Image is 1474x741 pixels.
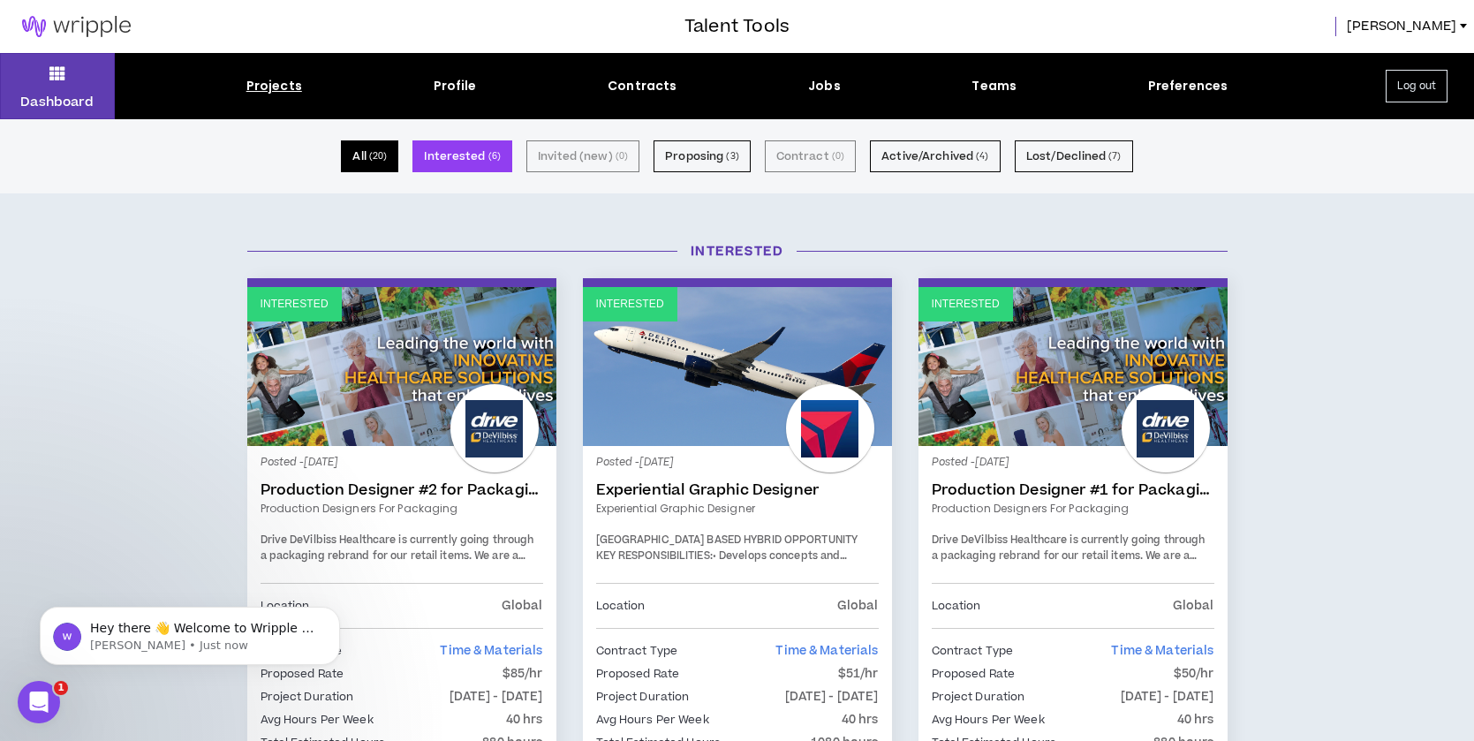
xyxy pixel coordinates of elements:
span: Drive DeVilbiss Healthcare is currently going through a packaging rebrand for our retail items. W... [261,533,541,672]
p: [DATE] - [DATE] [785,687,879,707]
div: Preferences [1148,77,1228,95]
button: Interested (6) [412,140,512,172]
p: Interested [596,296,664,313]
p: Global [837,596,879,616]
span: • Develops concepts and designs as directed in the creative brief, including: [596,548,859,579]
a: Interested [583,287,892,446]
h3: Interested [234,242,1241,261]
div: Contracts [608,77,677,95]
p: Interested [261,296,329,313]
strong: KEY RESPONSIBILITIES: [596,548,713,563]
small: ( 0 ) [616,148,628,164]
p: Avg Hours Per Week [932,710,1045,730]
p: Location [596,596,646,616]
span: Time & Materials [440,642,542,660]
small: ( 3 ) [726,148,738,164]
button: Contract (0) [765,140,856,172]
p: Contract Type [932,641,1014,661]
div: Teams [971,77,1017,95]
small: ( 0 ) [832,148,844,164]
p: Location [932,596,981,616]
p: $51/hr [838,664,879,684]
button: Log out [1386,70,1448,102]
p: Avg Hours Per Week [261,710,374,730]
p: 40 hrs [1177,710,1214,730]
a: Experiential Graphic Designer [596,481,879,499]
button: Active/Archived (4) [870,140,1000,172]
a: Production Designer #1 for Packaging [932,481,1214,499]
button: All (20) [341,140,398,172]
a: Interested [918,287,1228,446]
p: Proposed Rate [932,664,1016,684]
p: Posted - [DATE] [261,455,543,471]
button: Lost/Declined (7) [1015,140,1133,172]
p: 40 hrs [842,710,879,730]
small: ( 7 ) [1108,148,1121,164]
a: Production Designers for Packaging [932,501,1214,517]
button: Proposing (3) [654,140,751,172]
button: Invited (new) (0) [526,140,639,172]
span: 1 [54,681,68,695]
h3: Talent Tools [684,13,790,40]
p: Posted - [DATE] [932,455,1214,471]
p: Dashboard [20,93,94,111]
p: [DATE] - [DATE] [1121,687,1214,707]
p: Posted - [DATE] [596,455,879,471]
p: Avg Hours Per Week [596,710,709,730]
p: $85/hr [503,664,543,684]
a: Interested [247,287,556,446]
iframe: Intercom notifications message [13,570,367,693]
p: Project Duration [932,687,1025,707]
p: 40 hrs [506,710,543,730]
small: ( 20 ) [369,148,388,164]
p: Project Duration [261,687,354,707]
span: [GEOGRAPHIC_DATA] BASED HYBRID OPPORTUNITY [596,533,858,548]
a: Production Designers for Packaging [261,501,543,517]
div: Profile [434,77,477,95]
a: Production Designer #2 for Packaging [261,481,543,499]
p: Project Duration [596,687,690,707]
span: [PERSON_NAME] [1347,17,1456,36]
a: Experiential Graphic Designer [596,501,879,517]
p: Proposed Rate [596,664,680,684]
small: ( 4 ) [976,148,988,164]
div: Jobs [808,77,841,95]
p: Contract Type [596,641,678,661]
p: Global [1173,596,1214,616]
p: $50/hr [1174,664,1214,684]
p: Global [502,596,543,616]
span: Drive DeVilbiss Healthcare is currently going through a packaging rebrand for our retail items. W... [932,533,1213,672]
iframe: Intercom live chat [18,681,60,723]
p: [DATE] - [DATE] [450,687,543,707]
span: Time & Materials [775,642,878,660]
p: Interested [932,296,1000,313]
span: Time & Materials [1111,642,1213,660]
small: ( 6 ) [488,148,501,164]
